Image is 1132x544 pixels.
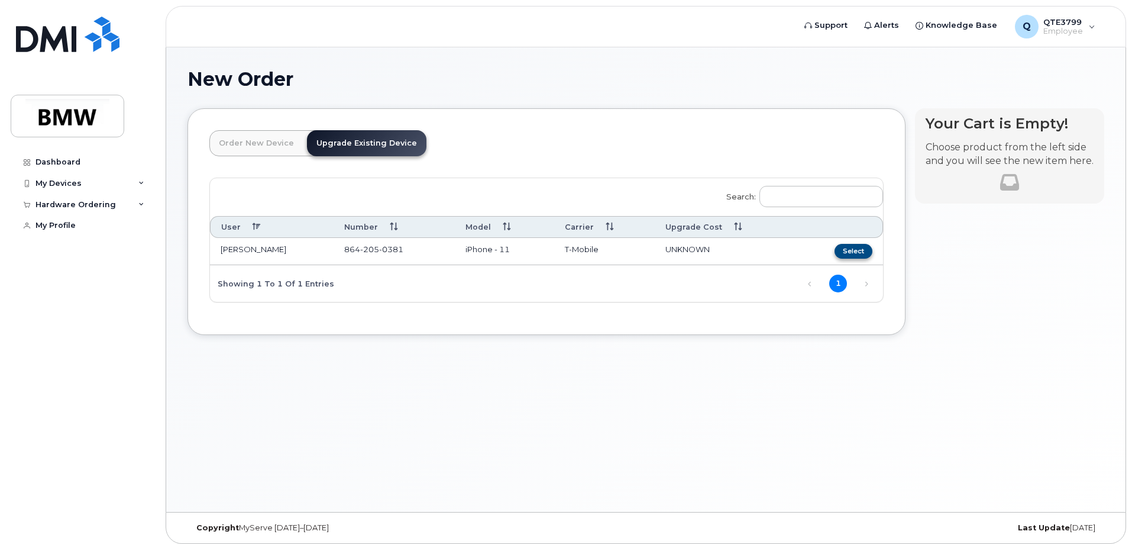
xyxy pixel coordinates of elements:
td: [PERSON_NAME] [210,238,334,265]
h4: Your Cart is Empty! [926,115,1094,131]
p: Choose product from the left side and you will see the new item here. [926,141,1094,168]
th: Carrier: activate to sort column ascending [554,216,655,238]
iframe: Messenger Launcher [1081,493,1123,535]
span: 0381 [379,244,403,254]
div: MyServe [DATE]–[DATE] [187,523,493,533]
a: 1 [829,275,847,292]
a: Order New Device [209,130,303,156]
div: Showing 1 to 1 of 1 entries [210,273,334,293]
label: Search: [719,178,883,211]
strong: Copyright [196,523,239,532]
th: Upgrade Cost: activate to sort column ascending [655,216,795,238]
th: User: activate to sort column descending [210,216,334,238]
div: [DATE] [798,523,1104,533]
a: Upgrade Existing Device [307,130,426,156]
a: Previous [801,275,819,293]
strong: Last Update [1018,523,1070,532]
input: Search: [759,186,883,207]
span: 205 [360,244,379,254]
a: Next [858,275,875,293]
h1: New Order [187,69,1104,89]
td: T-Mobile [554,238,655,265]
th: Number: activate to sort column ascending [334,216,455,238]
span: 864 [344,244,403,254]
td: iPhone - 11 [455,238,554,265]
th: Model: activate to sort column ascending [455,216,554,238]
button: Select [835,244,872,259]
span: UNKNOWN [665,244,710,254]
